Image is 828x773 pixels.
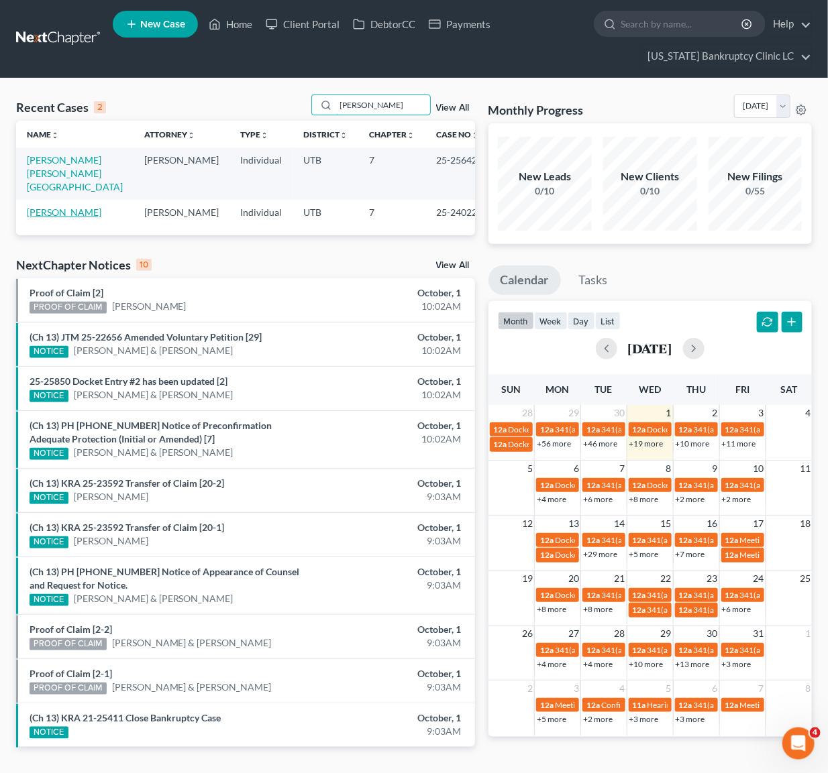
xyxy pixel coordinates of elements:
a: Attorneyunfold_more [144,129,195,139]
span: Docket Text: for [PERSON_NAME] [648,424,768,434]
a: Payments [422,12,497,36]
a: +5 more [629,549,659,559]
span: 11 [798,461,812,477]
span: Wed [639,383,661,395]
div: October, 1 [326,419,461,432]
span: 26 [521,626,534,642]
a: [PERSON_NAME] [74,490,148,503]
span: 14 [613,516,627,532]
a: Proof of Claim [2-1] [30,668,112,679]
span: 7 [758,680,766,697]
span: 9 [711,461,719,477]
a: Proof of Claim [2-2] [30,623,112,635]
td: 25-25642 [425,147,490,199]
div: October, 1 [326,331,461,344]
span: Mon [546,383,569,395]
div: October, 1 [326,286,461,300]
span: 6 [572,461,580,477]
span: 12a [633,645,646,655]
span: 20 [567,571,580,587]
a: [PERSON_NAME] & [PERSON_NAME] [74,592,234,605]
div: PROOF OF CLAIM [30,638,107,650]
span: 341(a) meeting for [PERSON_NAME] [694,535,823,545]
a: +10 more [629,659,664,669]
a: Home [202,12,259,36]
a: +2 more [676,494,705,504]
td: [PERSON_NAME] [134,147,229,199]
span: 8 [665,461,673,477]
div: NOTICE [30,448,68,460]
div: NOTICE [30,492,68,504]
span: 12a [679,700,692,710]
span: 341(a) meeting for [PERSON_NAME] & [PERSON_NAME] [555,424,756,434]
a: (Ch 13) PH [PHONE_NUMBER] Notice of Preconfirmation Adequate Protection (Initial or Amended) [7] [30,420,272,444]
div: 10 [136,259,152,271]
span: 12 [521,516,534,532]
span: 12a [725,480,739,490]
a: [PERSON_NAME] & [PERSON_NAME] [74,446,234,459]
a: (Ch 13) KRA 21-25411 Close Bankruptcy Case [30,712,221,723]
div: NOTICE [30,594,68,606]
a: +19 more [629,438,664,449]
a: (Ch 13) JTM 25-22656 Amended Voluntary Petition [29] [30,331,262,343]
span: 12a [633,480,646,490]
a: (Ch 13) KRA 25-23592 Transfer of Claim [20-2] [30,477,224,489]
td: 7 [358,147,425,199]
h3: Monthly Progress [488,102,584,118]
span: Hearing for [PERSON_NAME] & [PERSON_NAME] [648,700,823,710]
a: Districtunfold_more [303,129,348,139]
span: 12a [586,645,600,655]
a: +8 more [583,604,613,614]
span: 19 [521,571,534,587]
span: 5 [526,461,534,477]
a: +6 more [722,604,752,614]
div: 10:02AM [326,432,461,446]
a: +3 more [676,714,705,724]
a: +3 more [629,714,659,724]
div: NOTICE [30,346,68,358]
span: 2 [711,405,719,421]
button: week [534,312,568,330]
span: 13 [567,516,580,532]
span: 12a [679,424,692,434]
span: 2 [526,680,534,697]
button: day [568,312,595,330]
div: NOTICE [30,727,68,739]
span: 12a [540,424,554,434]
span: 12a [725,424,739,434]
a: [PERSON_NAME] & [PERSON_NAME] [112,680,272,694]
a: (Ch 13) PH [PHONE_NUMBER] Notice of Appearance of Counsel and Request for Notice. [30,566,299,591]
span: Docket Text: for [PERSON_NAME] & [PERSON_NAME] [509,424,700,434]
div: 9:03AM [326,725,461,738]
span: 24 [752,571,766,587]
span: 29 [660,626,673,642]
a: +46 more [583,438,617,449]
i: unfold_more [471,131,479,139]
span: 12a [679,480,692,490]
span: 12a [725,700,739,710]
a: [PERSON_NAME] & [PERSON_NAME] [74,344,234,357]
span: 12a [725,535,739,545]
span: 12a [679,605,692,615]
div: 10:02AM [326,300,461,313]
span: Thu [686,383,706,395]
td: Individual [229,200,293,225]
span: 7 [619,461,627,477]
div: October, 1 [326,667,461,680]
td: UTB [293,200,358,225]
a: +8 more [537,604,566,614]
span: 341(a) meeting for [PERSON_NAME] [694,424,823,434]
span: 25 [798,571,812,587]
span: 12a [633,590,646,600]
a: 25-25850 Docket Entry #2 has been updated [2] [30,375,227,387]
span: 12a [540,535,554,545]
span: 12a [540,645,554,655]
span: 12a [540,700,554,710]
td: [PERSON_NAME] [134,200,229,225]
div: 9:03AM [326,579,461,592]
a: +10 more [676,438,710,449]
span: 12a [679,645,692,655]
span: Sun [501,383,521,395]
span: 28 [521,405,534,421]
div: October, 1 [326,521,461,534]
